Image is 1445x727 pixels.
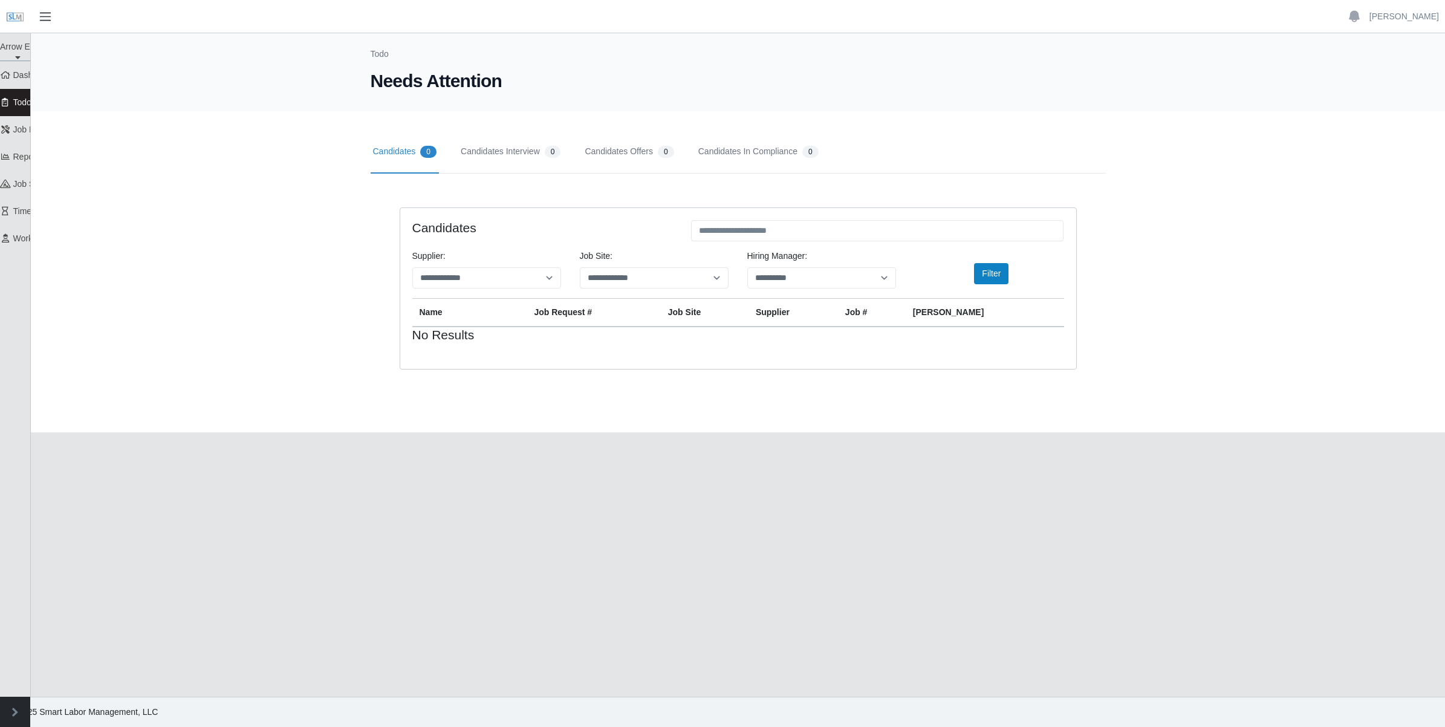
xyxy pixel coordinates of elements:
h1: Needs Attention [371,70,1106,92]
span: Reports [13,152,43,161]
th: Job # [838,299,906,327]
label: Supplier: [412,250,446,262]
a: [PERSON_NAME] [1369,10,1439,23]
span: Workers [13,233,45,243]
a: Candidates Offers [582,131,676,174]
a: Candidates [371,131,440,174]
h4: Candidates [412,220,674,235]
span: Timesheets [13,206,57,216]
nav: Tabs [371,131,1106,174]
span: 0 [658,146,674,158]
span: 0 [420,146,437,158]
span: © 2025 Smart Labor Management, LLC [10,707,158,717]
span: job site [13,179,44,189]
span: Dashboard [13,70,55,80]
a: Candidates Interview [458,131,563,174]
th: job site [661,299,748,327]
th: Supplier [748,299,838,327]
label: Hiring Manager: [747,250,808,262]
th: Name [412,299,527,327]
h4: No Results [412,327,527,342]
button: Filter [974,263,1008,284]
a: Todo [371,49,389,59]
span: 0 [802,146,819,158]
span: 0 [545,146,561,158]
th: Job Request # [527,299,660,327]
span: Todo [13,97,31,107]
nav: Breadcrumb [371,48,1106,70]
img: SLM Logo [6,8,24,26]
span: Job Requests [13,125,65,134]
a: Candidates In Compliance [696,131,821,174]
th: [PERSON_NAME] [906,299,1064,327]
label: job site: [580,250,612,262]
